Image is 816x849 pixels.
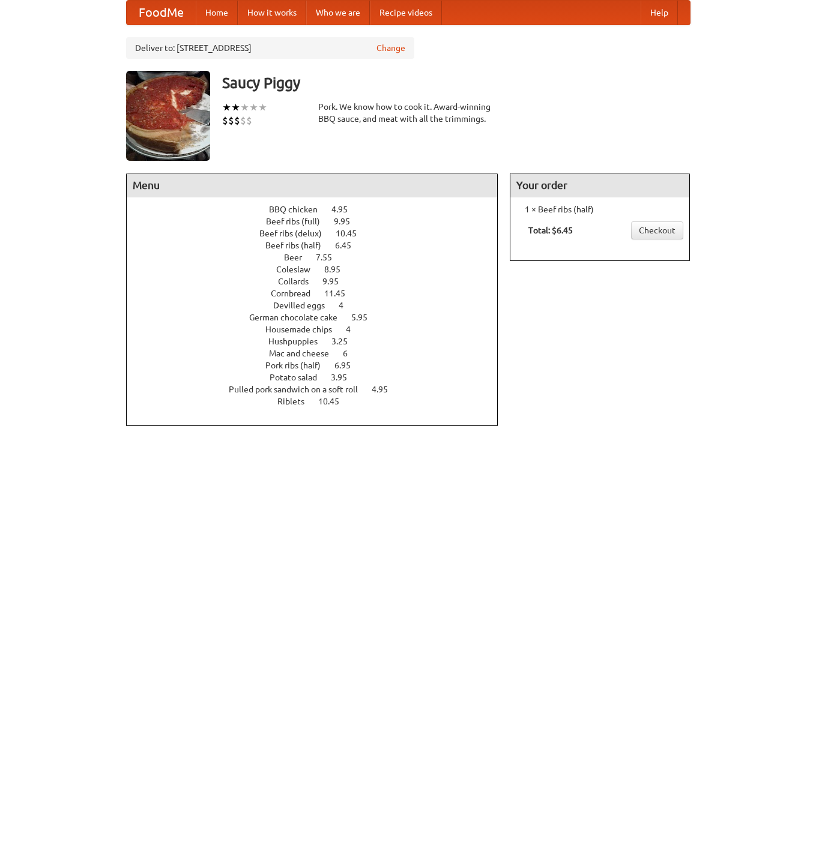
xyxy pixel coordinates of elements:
[331,337,360,346] span: 3.25
[324,265,352,274] span: 8.95
[276,265,363,274] a: Coleslaw 8.95
[127,173,498,197] h4: Menu
[318,397,351,406] span: 10.45
[222,114,228,127] li: $
[229,385,370,394] span: Pulled pork sandwich on a soft roll
[259,229,379,238] a: Beef ribs (delux) 10.45
[265,325,344,334] span: Housemade chips
[339,301,355,310] span: 4
[331,373,359,382] span: 3.95
[234,114,240,127] li: $
[258,101,267,114] li: ★
[277,397,361,406] a: Riblets 10.45
[240,114,246,127] li: $
[269,205,370,214] a: BBQ chicken 4.95
[266,217,372,226] a: Beef ribs (full) 9.95
[266,217,332,226] span: Beef ribs (full)
[351,313,379,322] span: 5.95
[336,229,369,238] span: 10.45
[196,1,238,25] a: Home
[265,241,333,250] span: Beef ribs (half)
[324,289,357,298] span: 11.45
[228,114,234,127] li: $
[370,1,442,25] a: Recipe videos
[249,313,349,322] span: German chocolate cake
[271,289,322,298] span: Cornbread
[346,325,363,334] span: 4
[372,385,400,394] span: 4.95
[259,229,334,238] span: Beef ribs (delux)
[343,349,360,358] span: 6
[265,361,373,370] a: Pork ribs (half) 6.95
[641,1,678,25] a: Help
[240,101,249,114] li: ★
[249,101,258,114] li: ★
[510,173,689,197] h4: Your order
[222,71,691,95] h3: Saucy Piggy
[318,101,498,125] div: Pork. We know how to cook it. Award-winning BBQ sauce, and meat with all the trimmings.
[126,71,210,161] img: angular.jpg
[246,114,252,127] li: $
[278,277,361,286] a: Collards 9.95
[273,301,366,310] a: Devilled eggs 4
[376,42,405,54] a: Change
[284,253,314,262] span: Beer
[322,277,351,286] span: 9.95
[271,289,367,298] a: Cornbread 11.45
[334,361,363,370] span: 6.95
[631,221,683,239] a: Checkout
[334,217,362,226] span: 9.95
[265,361,333,370] span: Pork ribs (half)
[229,385,410,394] a: Pulled pork sandwich on a soft roll 4.95
[306,1,370,25] a: Who we are
[222,101,231,114] li: ★
[316,253,344,262] span: 7.55
[127,1,196,25] a: FoodMe
[126,37,414,59] div: Deliver to: [STREET_ADDRESS]
[269,349,341,358] span: Mac and cheese
[249,313,390,322] a: German chocolate cake 5.95
[284,253,354,262] a: Beer 7.55
[335,241,363,250] span: 6.45
[268,337,330,346] span: Hushpuppies
[269,205,330,214] span: BBQ chicken
[273,301,337,310] span: Devilled eggs
[231,101,240,114] li: ★
[270,373,329,382] span: Potato salad
[268,337,370,346] a: Hushpuppies 3.25
[269,349,370,358] a: Mac and cheese 6
[277,397,316,406] span: Riblets
[276,265,322,274] span: Coleslaw
[278,277,321,286] span: Collards
[265,241,373,250] a: Beef ribs (half) 6.45
[238,1,306,25] a: How it works
[528,226,573,235] b: Total: $6.45
[270,373,369,382] a: Potato salad 3.95
[331,205,360,214] span: 4.95
[265,325,373,334] a: Housemade chips 4
[516,203,683,215] li: 1 × Beef ribs (half)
